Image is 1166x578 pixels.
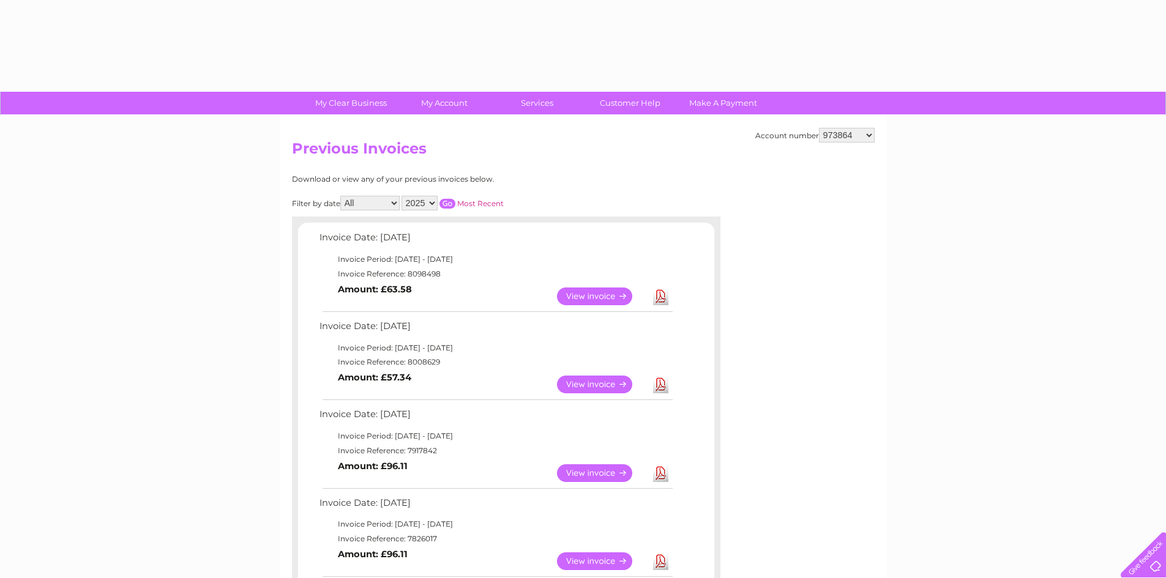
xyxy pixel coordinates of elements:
[316,532,675,546] td: Invoice Reference: 7826017
[487,92,588,114] a: Services
[316,517,675,532] td: Invoice Period: [DATE] - [DATE]
[316,229,675,252] td: Invoice Date: [DATE]
[653,287,668,305] a: Download
[316,429,675,443] td: Invoice Period: [DATE] - [DATE]
[292,140,875,163] h2: Previous Invoices
[580,92,681,114] a: Customer Help
[316,406,675,429] td: Invoice Date: [DATE]
[755,128,875,143] div: Account number
[292,175,613,183] div: Download or view any of your previous invoices below.
[338,284,412,295] b: Amount: £63.58
[316,252,675,267] td: Invoice Period: [DATE] - [DATE]
[316,355,675,369] td: Invoice Reference: 8008629
[338,549,408,560] b: Amount: £96.11
[557,552,647,570] a: View
[316,495,675,517] td: Invoice Date: [DATE]
[338,372,411,383] b: Amount: £57.34
[457,199,504,208] a: Most Recent
[316,267,675,281] td: Invoice Reference: 8098498
[557,464,647,482] a: View
[557,376,647,393] a: View
[653,464,668,482] a: Download
[301,92,402,114] a: My Clear Business
[653,376,668,393] a: Download
[557,287,647,305] a: View
[316,443,675,458] td: Invoice Reference: 7917842
[316,341,675,355] td: Invoice Period: [DATE] - [DATE]
[316,318,675,341] td: Invoice Date: [DATE]
[673,92,774,114] a: Make A Payment
[394,92,495,114] a: My Account
[292,196,613,210] div: Filter by date
[653,552,668,570] a: Download
[338,461,408,472] b: Amount: £96.11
